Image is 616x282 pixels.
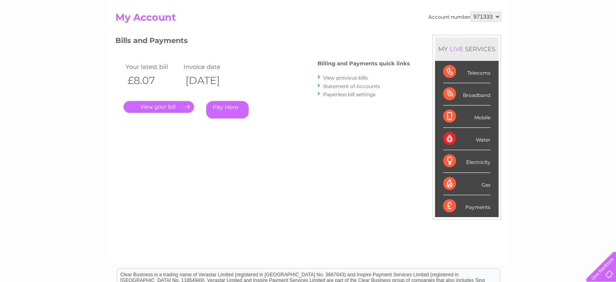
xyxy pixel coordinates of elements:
img: logo.png [21,21,63,46]
a: Water [473,34,489,41]
a: Statement of Accounts [323,83,380,89]
div: Mobile [443,105,490,128]
a: Pay Here [206,101,249,118]
td: Invoice date [181,61,240,72]
a: Paperless bill settings [323,91,375,97]
a: Contact [562,34,582,41]
a: View previous bills [323,75,368,81]
div: LIVE [448,45,465,53]
h4: Billing and Payments quick links [318,60,410,67]
div: Gas [443,173,490,195]
div: Water [443,128,490,150]
h2: My Account [115,12,501,27]
div: Clear Business is a trading name of Verastar Limited (registered in [GEOGRAPHIC_DATA] No. 3667643... [117,4,500,39]
div: Broadband [443,83,490,105]
div: MY SERVICES [435,37,499,60]
a: . [124,101,194,113]
div: Electricity [443,150,490,172]
div: Payments [443,195,490,217]
a: Blog [546,34,557,41]
th: [DATE] [181,72,240,89]
h3: Bills and Payments [115,35,410,49]
div: Account number [428,12,501,22]
th: £8.07 [124,72,182,89]
a: Telecoms [516,34,541,41]
a: Energy [494,34,512,41]
td: Your latest bill [124,61,182,72]
div: Telecoms [443,61,490,83]
a: Log out [589,34,608,41]
a: 0333 014 3131 [463,4,519,14]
